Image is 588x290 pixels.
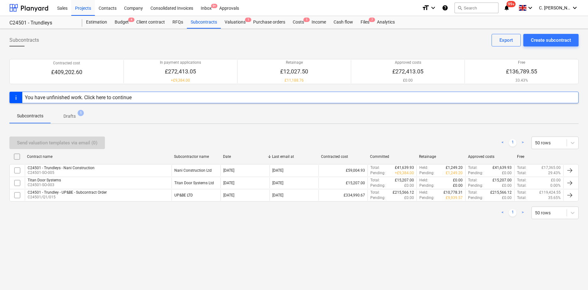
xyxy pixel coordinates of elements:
[187,16,221,29] a: Subcontracts
[509,209,516,217] a: Page 1 is your current page
[272,168,283,173] div: [DATE]
[82,16,111,29] a: Estimation
[9,20,75,26] div: C24501 - Trundleys
[370,190,380,195] p: Total :
[211,4,217,8] span: 9+
[28,182,61,188] p: C24501-SO-003
[468,165,477,170] p: Total :
[28,190,107,195] div: C24501 - Trundley - UP&BE - Subcontract Order
[174,181,214,185] div: Titan Door Systems Ltd
[493,178,512,183] p: £15,207.00
[370,178,380,183] p: Total :
[280,78,308,83] p: £11,188.76
[27,154,169,159] div: Contract name
[369,18,375,22] span: 7
[221,16,249,29] a: Valuations1
[419,165,428,170] p: Held :
[51,68,82,76] p: £409,202.60
[280,60,308,65] p: Retainage
[419,195,434,201] p: Pending :
[492,34,521,46] button: Export
[223,181,234,185] div: [DATE]
[370,165,380,170] p: Total :
[280,68,308,75] p: £12,027.50
[169,16,187,29] a: RFQs
[517,195,526,201] p: Total :
[392,60,423,65] p: Approved costs
[28,178,61,182] div: Titan Door Systems
[308,16,330,29] a: Income
[370,183,385,188] p: Pending :
[453,183,463,188] p: £0.00
[17,113,43,119] p: Subcontracts
[446,195,463,201] p: £9,939.57
[51,61,82,66] p: Contracted cost
[468,154,512,159] div: Approved costs
[419,178,428,183] p: Held :
[419,183,434,188] p: Pending :
[419,190,428,195] p: Held :
[272,193,283,197] div: [DATE]
[531,36,571,44] div: Create subcontract
[517,165,526,170] p: Total :
[493,165,512,170] p: £41,639.93
[393,190,414,195] p: £215,566.12
[160,60,201,65] p: In payment applications
[160,68,201,75] p: £272,413.05
[370,154,414,159] div: Committed
[506,60,537,65] p: Free
[392,78,423,83] p: £0.00
[330,16,357,29] a: Cash flow
[550,183,561,188] p: 0.00%
[63,113,76,120] p: Drafts
[502,195,512,201] p: £0.00
[502,183,512,188] p: £0.00
[111,16,133,29] a: Budget4
[517,190,526,195] p: Total :
[539,190,561,195] p: £119,424.55
[223,193,234,197] div: [DATE]
[28,166,95,170] div: C24501 - Trundleys - Nani Construction
[221,16,249,29] div: Valuations
[28,170,95,175] p: C24501-SO-005
[542,165,561,170] p: £17,365.00
[160,78,201,83] p: + £9,384.00
[490,190,512,195] p: £215,566.12
[468,178,477,183] p: Total :
[249,16,289,29] a: Purchase orders
[468,195,483,201] p: Pending :
[509,139,516,147] a: Page 1 is your current page
[517,154,561,159] div: Free
[517,178,526,183] p: Total :
[9,36,39,44] span: Subcontracts
[373,16,399,29] a: Analytics
[111,16,133,29] div: Budget
[174,154,218,159] div: Subcontractor name
[502,170,512,176] p: £0.00
[404,183,414,188] p: £0.00
[446,170,463,176] p: £1,249.20
[133,16,169,29] a: Client contract
[174,193,193,197] div: UP&BE LTD
[357,16,373,29] div: Files
[468,183,483,188] p: Pending :
[468,170,483,176] p: Pending :
[289,16,308,29] div: Costs
[28,195,107,200] p: C24501/Q1/015
[548,195,561,201] p: 35.65%
[395,178,414,183] p: £15,207.00
[223,168,234,173] div: [DATE]
[548,170,561,176] p: 29.43%
[318,178,367,188] div: £15,207.00
[357,16,373,29] a: Files7
[523,34,579,46] button: Create subcontract
[272,154,316,159] div: Last email at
